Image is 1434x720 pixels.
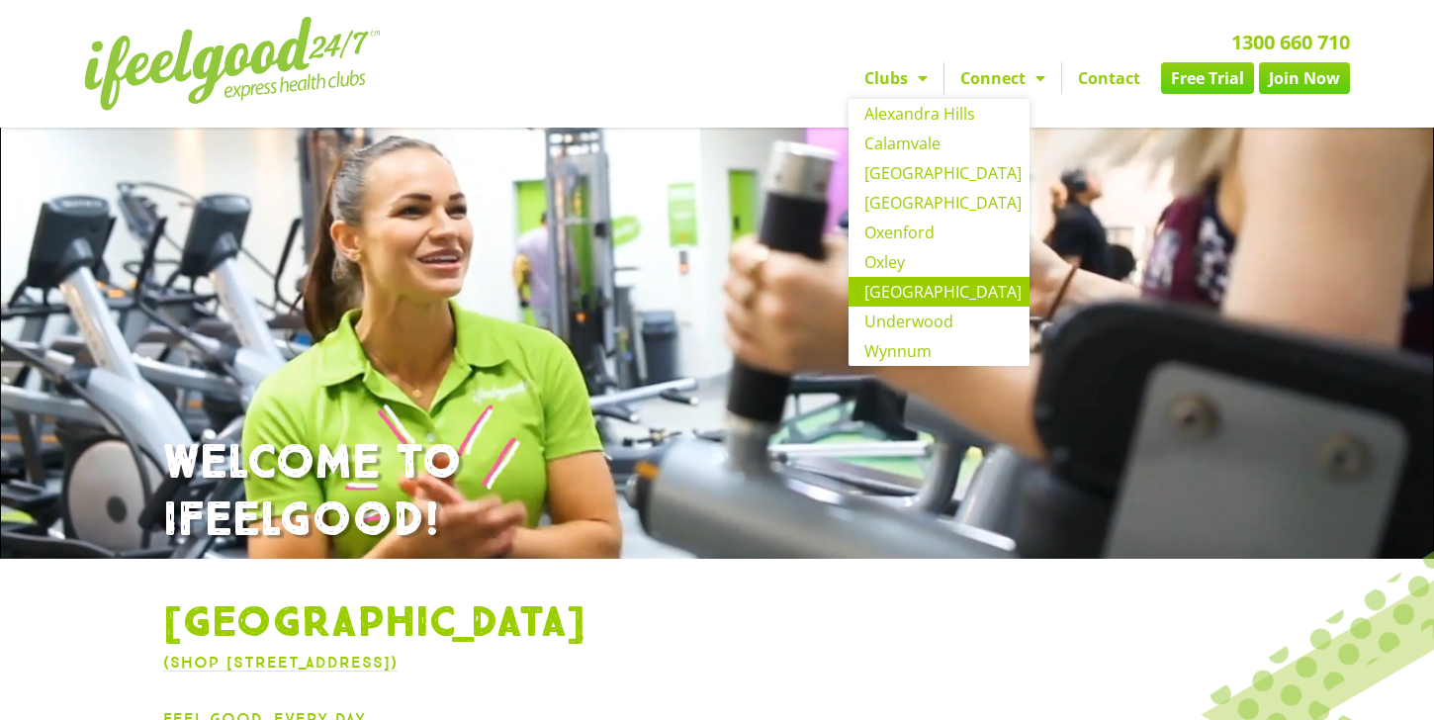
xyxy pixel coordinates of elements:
[849,62,943,94] a: Clubs
[1062,62,1156,94] a: Contact
[849,99,1030,129] a: Alexandra Hills
[1161,62,1254,94] a: Free Trial
[849,158,1030,188] a: [GEOGRAPHIC_DATA]
[534,62,1350,94] nav: Menu
[163,435,1271,549] h1: WELCOME TO IFEELGOOD!
[849,188,1030,218] a: [GEOGRAPHIC_DATA]
[944,62,1061,94] a: Connect
[163,653,398,672] a: (Shop [STREET_ADDRESS])
[1231,29,1350,55] a: 1300 660 710
[849,336,1030,366] a: Wynnum
[849,247,1030,277] a: Oxley
[849,129,1030,158] a: Calamvale
[1259,62,1350,94] a: Join Now
[849,218,1030,247] a: Oxenford
[849,99,1030,366] ul: Clubs
[163,598,1271,650] h1: [GEOGRAPHIC_DATA]
[849,277,1030,307] a: [GEOGRAPHIC_DATA]
[849,307,1030,336] a: Underwood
